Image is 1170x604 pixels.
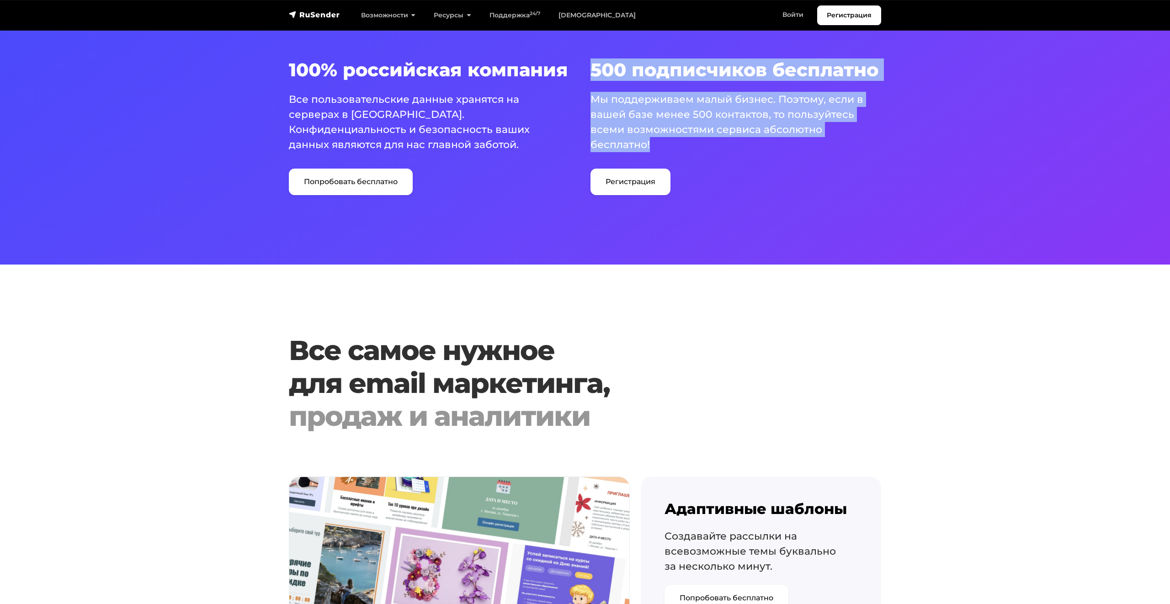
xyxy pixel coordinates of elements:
img: RuSender [289,10,340,19]
a: Регистрация [817,5,881,25]
p: Все пользовательские данные хранятся на серверах в [GEOGRAPHIC_DATA]. Конфиденциальность и безопа... [289,92,569,152]
a: Регистрация [590,169,670,195]
p: Мы поддерживаем малый бизнес. Поэтому, если в вашей базе менее 500 контактов, то пользуйтесь всем... [590,92,870,152]
h3: 100% российская компания [289,59,580,81]
a: Попробовать бесплатно [289,169,413,195]
a: [DEMOGRAPHIC_DATA] [549,6,645,25]
a: Ресурсы [425,6,480,25]
a: Поддержка24/7 [480,6,549,25]
a: Войти [773,5,813,24]
sup: 24/7 [530,11,540,16]
h1: Все самое нужное для email маркетинга, [289,334,831,433]
h3: 500 подписчиков бесплатно [590,59,881,81]
a: Возможности [352,6,425,25]
div: продаж и аналитики [289,400,831,433]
